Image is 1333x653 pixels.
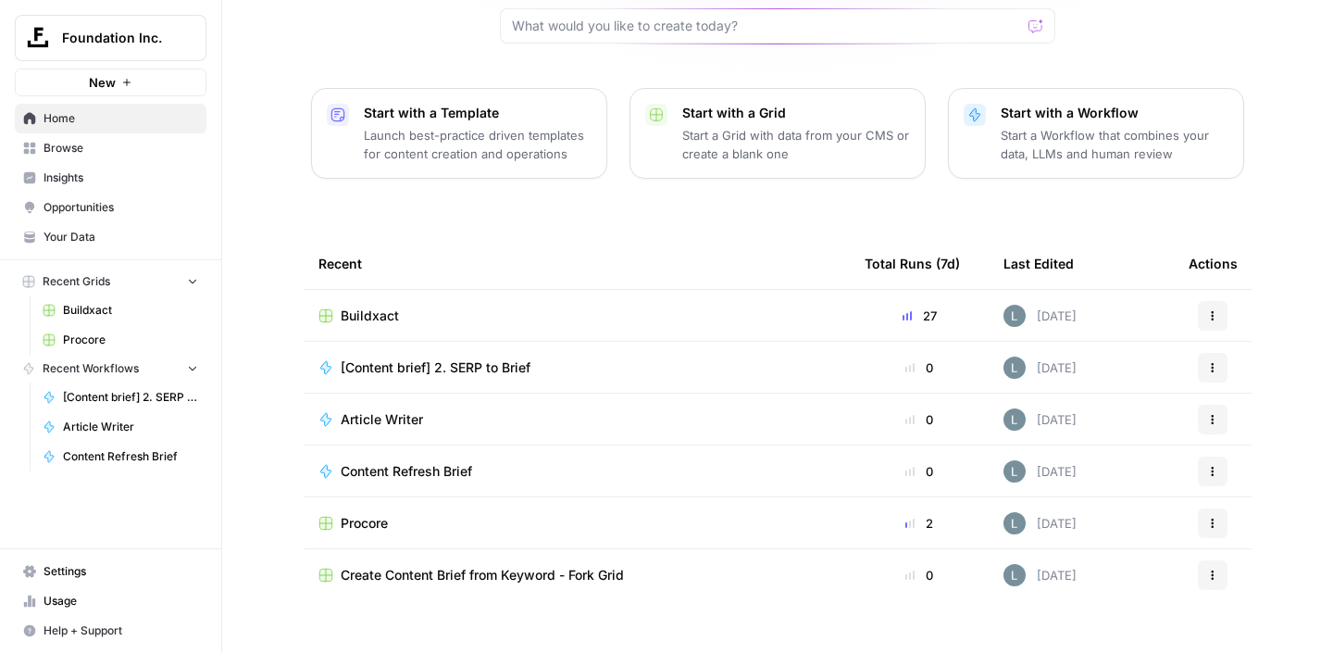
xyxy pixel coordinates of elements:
button: New [15,69,206,96]
img: 8iclr0koeej5t27gwiocqqt2wzy0 [1003,357,1026,379]
p: Start with a Template [364,104,592,122]
span: [Content brief] 2. SERP to Brief [341,358,530,377]
div: [DATE] [1003,408,1077,431]
div: 0 [865,462,974,481]
span: Recent Workflows [43,360,139,377]
span: Usage [44,593,198,609]
a: Your Data [15,222,206,252]
p: Start a Grid with data from your CMS or create a blank one [682,126,910,163]
div: [DATE] [1003,357,1077,379]
a: Create Content Brief from Keyword - Fork Grid [318,566,835,584]
div: 27 [865,307,974,325]
button: Recent Workflows [15,355,206,383]
span: [Content brief] 2. SERP to Brief [63,389,198,406]
span: Article Writer [63,419,198,435]
p: Launch best-practice driven templates for content creation and operations [364,126,592,163]
span: Recent Grids [43,273,110,290]
img: Foundation Inc. Logo [21,21,55,55]
div: [DATE] [1003,512,1077,534]
span: Buildxact [63,302,198,319]
div: [DATE] [1003,564,1077,586]
span: Foundation Inc. [62,29,174,47]
img: 8iclr0koeej5t27gwiocqqt2wzy0 [1003,305,1026,327]
div: 2 [865,514,974,533]
span: Opportunities [44,199,198,216]
button: Recent Grids [15,268,206,295]
button: Help + Support [15,616,206,646]
p: Start with a Workflow [1001,104,1228,122]
a: Article Writer [318,410,835,429]
img: 8iclr0koeej5t27gwiocqqt2wzy0 [1003,564,1026,586]
a: Settings [15,557,206,586]
span: Create Content Brief from Keyword - Fork Grid [341,566,624,584]
a: Opportunities [15,193,206,222]
a: Content Refresh Brief [34,442,206,471]
span: Your Data [44,229,198,245]
a: [Content brief] 2. SERP to Brief [34,383,206,412]
a: Content Refresh Brief [318,462,835,481]
span: Content Refresh Brief [63,448,198,465]
div: 0 [865,566,974,584]
input: What would you like to create today? [512,17,1021,35]
div: Total Runs (7d) [865,238,960,289]
a: Browse [15,133,206,163]
a: Buildxact [318,307,835,325]
span: Home [44,110,198,127]
a: Procore [34,325,206,355]
div: [DATE] [1003,460,1077,483]
span: Article Writer [341,410,423,429]
span: Browse [44,140,198,157]
span: Procore [341,514,388,533]
div: Actions [1189,238,1238,289]
span: Settings [44,563,198,580]
img: 8iclr0koeej5t27gwiocqqt2wzy0 [1003,460,1026,483]
a: Buildxact [34,295,206,325]
div: 0 [865,358,974,377]
p: Start with a Grid [682,104,910,122]
span: Procore [63,332,198,348]
button: Start with a TemplateLaunch best-practice driven templates for content creation and operations [311,88,607,179]
button: Start with a GridStart a Grid with data from your CMS or create a blank one [629,88,926,179]
span: Content Refresh Brief [341,462,472,481]
button: Workspace: Foundation Inc. [15,15,206,61]
a: Procore [318,514,835,533]
a: Home [15,104,206,133]
a: Usage [15,586,206,616]
div: Recent [318,238,835,289]
span: Insights [44,170,198,186]
div: Last Edited [1003,238,1074,289]
a: Article Writer [34,412,206,442]
div: [DATE] [1003,305,1077,327]
a: [Content brief] 2. SERP to Brief [318,358,835,377]
span: New [89,73,116,92]
span: Buildxact [341,307,399,325]
p: Start a Workflow that combines your data, LLMs and human review [1001,126,1228,163]
img: 8iclr0koeej5t27gwiocqqt2wzy0 [1003,512,1026,534]
button: Start with a WorkflowStart a Workflow that combines your data, LLMs and human review [948,88,1244,179]
a: Insights [15,163,206,193]
span: Help + Support [44,622,198,639]
div: 0 [865,410,974,429]
img: 8iclr0koeej5t27gwiocqqt2wzy0 [1003,408,1026,431]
